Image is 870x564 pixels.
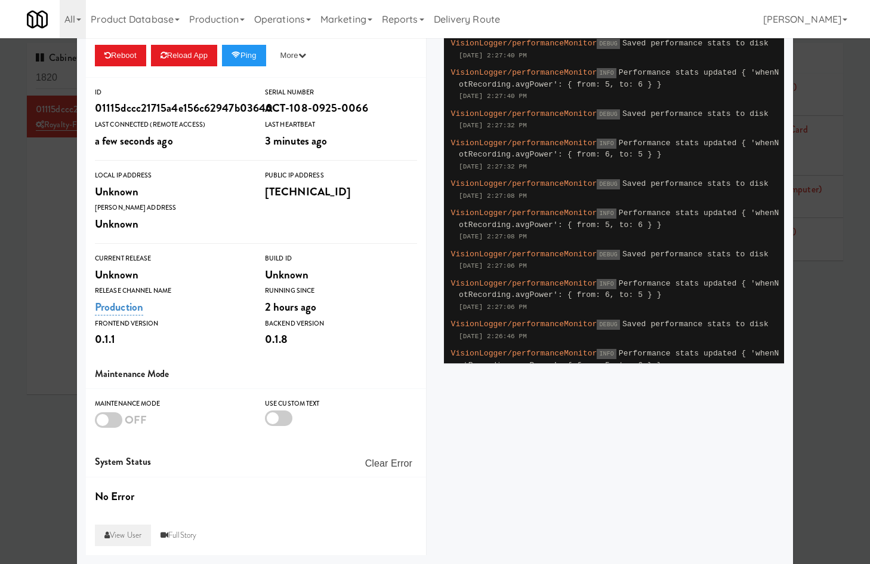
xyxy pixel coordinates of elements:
span: Saved performance stats to disk [622,179,769,188]
span: INFO [597,139,616,149]
div: Serial Number [265,87,417,99]
div: 0.1.8 [265,329,417,350]
div: [TECHNICAL_ID] [265,182,417,202]
span: Saved performance stats to disk [622,250,769,259]
div: Public IP Address [265,170,417,182]
span: Performance stats updated { 'whenNotRecording.avgPower': { from: 6, to: 5 } } [459,139,779,160]
span: Performance stats updated { 'whenNotRecording.avgPower': { from: 6, to: 5 } } [459,279,779,300]
span: VisionLogger/performanceMonitor [451,320,597,329]
div: Unknown [95,182,247,202]
div: ID [95,87,247,99]
span: 2 hours ago [265,299,316,315]
div: Unknown [265,265,417,285]
span: [DATE] 2:27:32 PM [459,163,527,170]
div: Frontend Version [95,318,247,330]
span: VisionLogger/performanceMonitor [451,250,597,259]
div: Release Channel Name [95,285,247,297]
span: Performance stats updated { 'whenNotRecording.avgPower': { from: 5, to: 6 } } [459,349,779,370]
span: INFO [597,68,616,78]
div: Backend Version [265,318,417,330]
div: Build Id [265,253,417,265]
span: System Status [95,455,151,468]
button: Clear Error [360,453,417,474]
button: More [271,45,316,66]
span: OFF [125,412,147,428]
div: Unknown [95,265,247,285]
span: DEBUG [597,179,620,189]
span: VisionLogger/performanceMonitor [451,68,597,77]
span: [DATE] 2:27:08 PM [459,192,527,200]
span: DEBUG [597,39,620,49]
div: Running Since [265,285,417,297]
span: a few seconds ago [95,133,173,149]
div: [PERSON_NAME] Address [95,202,247,214]
span: [DATE] 2:26:46 PM [459,333,527,340]
span: [DATE] 2:27:06 PM [459,262,527,269]
span: VisionLogger/performanceMonitor [451,179,597,188]
span: [DATE] 2:27:32 PM [459,122,527,129]
span: Saved performance stats to disk [622,109,769,118]
span: [DATE] 2:27:40 PM [459,52,527,59]
button: Ping [222,45,266,66]
div: ACT-108-0925-0066 [265,98,417,118]
div: Local IP Address [95,170,247,182]
span: VisionLogger/performanceMonitor [451,39,597,48]
div: Last Connected (Remote Access) [95,119,247,131]
button: Reboot [95,45,146,66]
span: VisionLogger/performanceMonitor [451,279,597,288]
span: VisionLogger/performanceMonitor [451,139,597,148]
span: VisionLogger/performanceMonitor [451,209,597,217]
div: Last Heartbeat [265,119,417,131]
div: 01115dccc21715a4e156c62947b03640 [95,98,247,118]
span: [DATE] 2:27:40 PM [459,93,527,100]
div: Maintenance Mode [95,398,247,410]
span: [DATE] 2:27:08 PM [459,233,527,240]
div: Current Release [95,253,247,265]
div: Use Custom Text [265,398,417,410]
span: INFO [597,349,616,359]
span: Performance stats updated { 'whenNotRecording.avgPower': { from: 5, to: 6 } } [459,209,779,229]
a: View User [95,525,151,546]
span: Saved performance stats to disk [622,320,769,329]
button: Reload App [151,45,217,66]
span: VisionLogger/performanceMonitor [451,349,597,358]
span: Saved performance stats to disk [622,39,769,48]
span: Maintenance Mode [95,367,169,381]
span: Performance stats updated { 'whenNotRecording.avgPower': { from: 5, to: 6 } } [459,68,779,89]
span: DEBUG [597,320,620,330]
span: 3 minutes ago [265,133,327,149]
a: Production [95,299,143,315]
span: INFO [597,209,616,219]
div: Unknown [95,214,247,234]
span: VisionLogger/performanceMonitor [451,109,597,118]
span: INFO [597,279,616,289]
a: FullStory [151,525,206,546]
span: DEBUG [597,250,620,260]
div: 0.1.1 [95,329,247,350]
span: [DATE] 2:27:06 PM [459,304,527,311]
div: No Error [95,486,417,507]
span: DEBUG [597,109,620,119]
img: Micromart [27,9,48,30]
